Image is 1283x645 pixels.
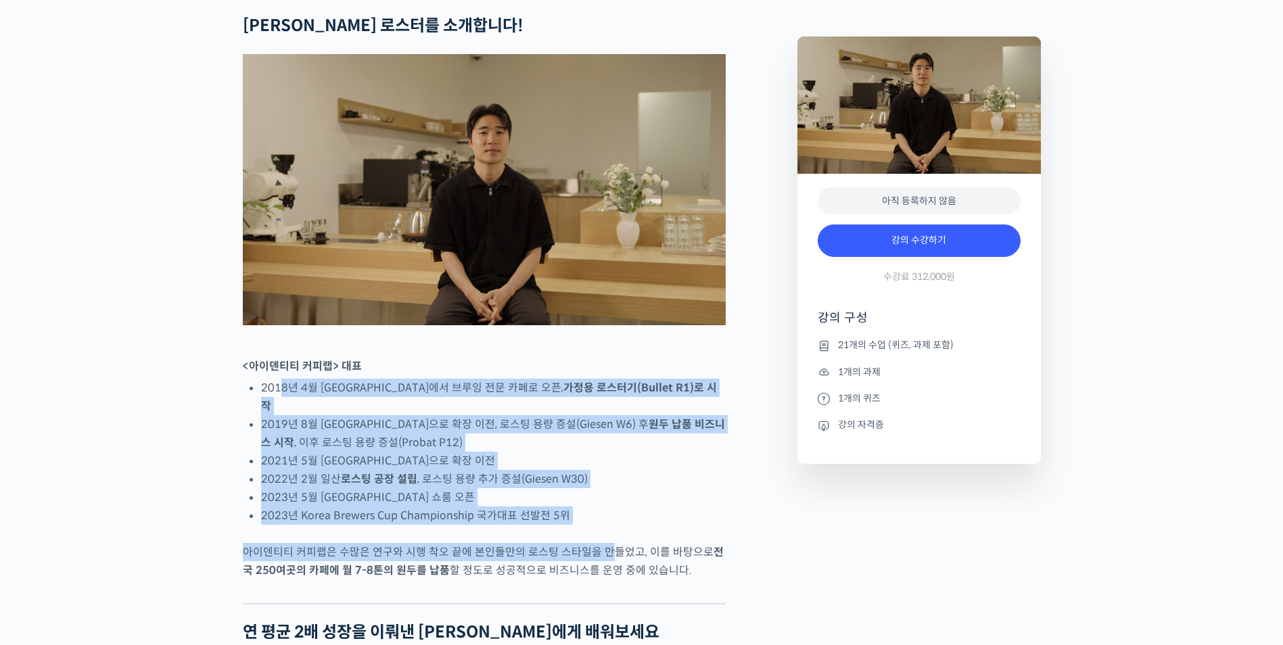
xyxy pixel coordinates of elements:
li: 2018년 4월 [GEOGRAPHIC_DATA]에서 브루잉 전문 카페로 오픈, [261,379,726,415]
a: 설정 [174,429,260,462]
span: 홈 [43,449,51,460]
div: 아직 등록하지 않음 [818,187,1021,215]
p: 아이덴티티 커피랩은 수많은 연구와 시행 착오 끝에 본인들만의 로스팅 스타일을 만들었고, 이를 바탕으로 할 정도로 성공적으로 비즈니스를 운영 중에 있습니다. [243,543,726,579]
h2: 연 평균 2배 성장을 이뤄낸 [PERSON_NAME]에게 배워보세요 [243,623,726,642]
h4: 강의 구성 [818,310,1021,337]
li: 2023년 Korea Brewers Cup Championship 국가대표 선발전 5위 [261,506,726,525]
h2: [PERSON_NAME] 로스터를 소개합니다! [243,16,726,36]
li: 1개의 과제 [818,364,1021,380]
a: 대화 [89,429,174,462]
li: 2019년 8월 [GEOGRAPHIC_DATA]으로 확장 이전, 로스팅 용량 증설(Giesen W6) 후 , 이후 로스팅 용량 증설(Probat P12) [261,415,726,452]
a: 홈 [4,429,89,462]
li: 21개의 수업 (퀴즈, 과제 포함) [818,337,1021,354]
li: 2022년 2월 일산 , 로스팅 용량 추가 증설(Giesen W30) [261,470,726,488]
span: 수강료 312,000원 [883,270,955,283]
li: 1개의 퀴즈 [818,390,1021,406]
li: 2023년 5월 [GEOGRAPHIC_DATA] 쇼룸 오픈 [261,488,726,506]
span: 설정 [209,449,225,460]
li: 강의 자격증 [818,417,1021,433]
strong: <아이덴티티 커피랩> 대표 [243,359,362,373]
a: 강의 수강하기 [818,224,1021,257]
li: 2021년 5월 [GEOGRAPHIC_DATA]으로 확장 이전 [261,452,726,470]
strong: 로스팅 공장 설립 [341,472,417,486]
span: 대화 [124,450,140,460]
